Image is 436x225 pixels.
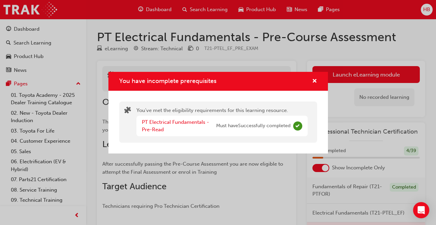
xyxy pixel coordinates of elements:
[136,107,308,138] div: You've met the eligibility requirements for this learning resource.
[312,79,317,85] span: cross-icon
[293,121,302,131] span: Complete
[216,122,290,130] span: Must have Successfully completed
[119,77,216,85] span: You have incomplete prerequisites
[312,77,317,86] button: cross-icon
[108,72,328,153] div: You have incomplete prerequisites
[142,119,209,133] a: PT Electrical Fundamentals - Pre-Read
[124,107,131,115] span: puzzle-icon
[413,202,429,218] div: Open Intercom Messenger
